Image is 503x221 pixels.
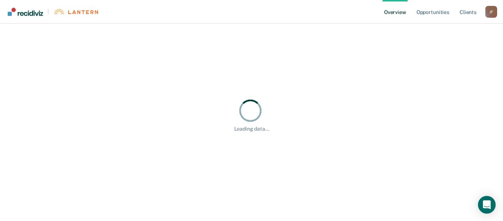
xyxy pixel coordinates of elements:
div: Loading data... [234,126,269,132]
div: J F [485,6,497,18]
img: Lantern [53,9,98,14]
div: Open Intercom Messenger [478,196,496,214]
img: Recidiviz [8,8,43,16]
span: | [43,8,53,15]
button: Profile dropdown button [485,6,497,18]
